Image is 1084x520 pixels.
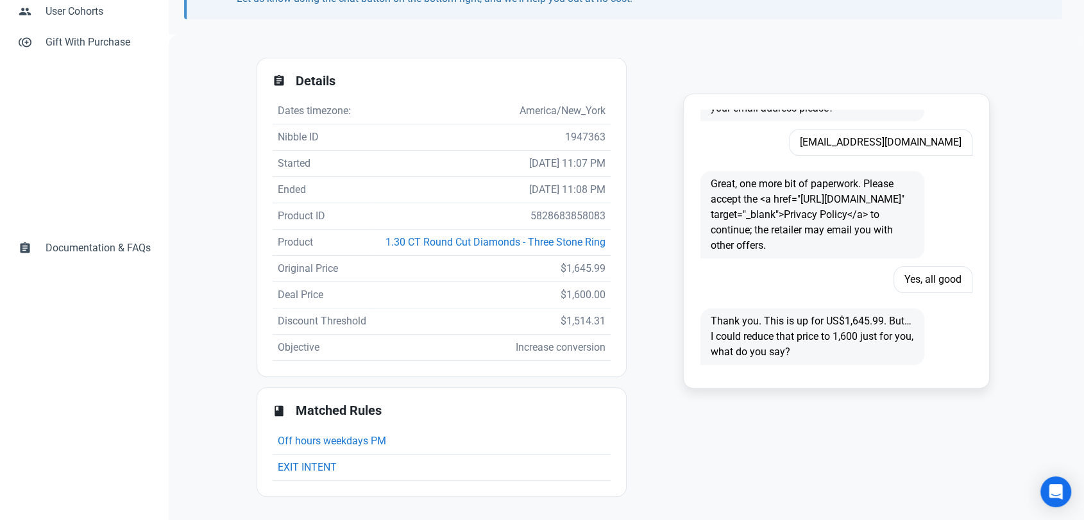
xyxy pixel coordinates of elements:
[385,236,606,248] a: 1.30 CT Round Cut Diamonds - Three Stone Ring
[273,308,374,335] td: Discount Threshold
[561,315,606,327] span: $1,514.31
[374,256,611,282] td: $1,645.99
[273,335,374,361] td: Objective
[46,35,151,50] span: Gift With Purchase
[374,177,611,203] td: [DATE] 11:08 PM
[700,308,924,365] span: Thank you. This is up for US$1,645.99. But… I could reduce that price to 1,600 just for you, what...
[374,151,611,177] td: [DATE] 11:07 PM
[273,151,374,177] td: Started
[561,289,606,301] span: $1,600.00
[10,233,158,264] a: assignmentDocumentation & FAQs
[273,177,374,203] td: Ended
[893,266,972,293] span: Yes, all good
[273,405,285,417] span: book
[46,4,151,19] span: User Cohorts
[19,35,31,47] span: control_point_duplicate
[1040,476,1071,507] div: Open Intercom Messenger
[374,335,611,361] td: Increase conversion
[296,74,611,88] h2: Details
[374,124,611,151] td: 1947363
[273,74,285,87] span: assignment
[19,4,31,17] span: people
[10,27,158,58] a: control_point_duplicateGift With Purchase
[19,240,31,253] span: assignment
[46,240,151,256] span: Documentation & FAQs
[374,203,611,230] td: 5828683858083
[273,256,374,282] td: Original Price
[273,203,374,230] td: Product ID
[374,98,611,124] td: America/New_York
[278,435,386,447] a: Off hours weekdays PM
[278,461,337,473] a: EXIT INTENT
[700,171,924,258] span: Great, one more bit of paperwork. Please accept the <a href="[URL][DOMAIN_NAME]" target="_blank">...
[273,124,374,151] td: Nibble ID
[273,98,374,124] td: Dates timezone:
[789,129,972,156] span: [EMAIL_ADDRESS][DOMAIN_NAME]
[296,403,611,418] h2: Matched Rules
[273,230,374,256] td: Product
[273,282,374,308] td: Deal Price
